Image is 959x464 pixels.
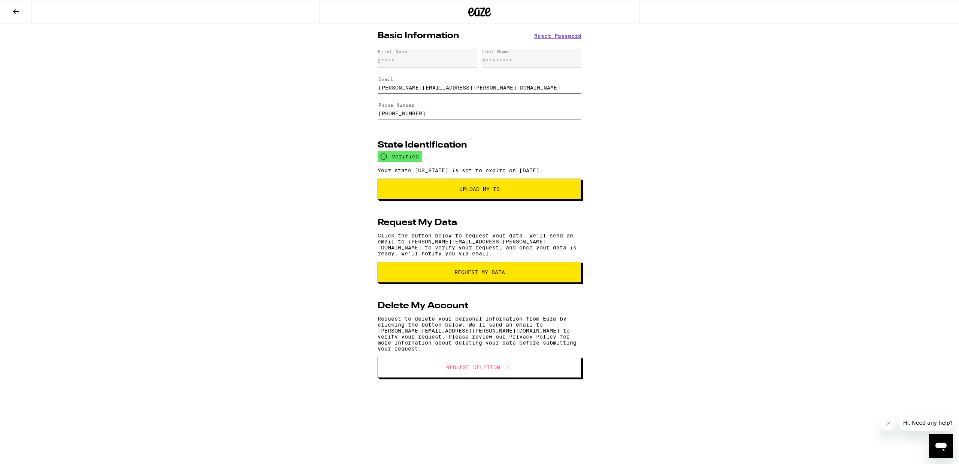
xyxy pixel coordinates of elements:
span: Request Deletion [446,365,500,370]
form: Edit Email Address [378,70,581,96]
h2: Delete My Account [378,301,468,310]
button: Upload My ID [378,179,581,200]
h2: Request My Data [378,218,457,227]
div: verified [378,151,422,162]
p: Click the button below to request your data. We'll send an email to [PERSON_NAME][EMAIL_ADDRESS][... [378,233,581,257]
iframe: Message from company [899,415,953,431]
span: request my data [454,270,505,275]
button: Reset Password [534,33,581,39]
span: Upload My ID [459,186,500,192]
div: Last Name [482,49,509,54]
button: Request Deletion [378,357,581,378]
div: First Name [378,49,408,54]
label: Phone Number [378,103,414,107]
iframe: Close message [881,416,896,431]
button: request my data [378,262,581,283]
h2: Basic Information [378,31,459,40]
iframe: Button to launch messaging window [929,434,953,458]
label: Email [378,77,393,82]
h2: State Identification [378,141,467,150]
form: Edit Phone Number [378,96,581,122]
p: Your state [US_STATE] is set to expire on [DATE]. [378,167,581,173]
p: Request to delete your personal information from Eaze by clicking the button below. We'll send an... [378,316,581,352]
